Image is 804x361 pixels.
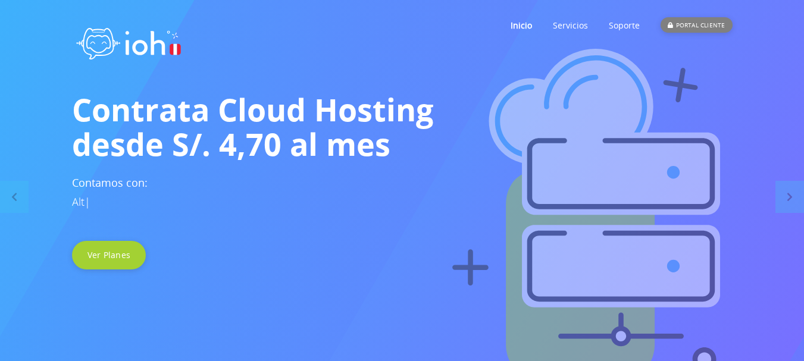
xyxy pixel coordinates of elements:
a: Ver Planes [72,241,146,269]
h3: Contamos con: [72,173,733,211]
span: Alt [72,194,85,209]
div: PORTAL CLIENTE [661,17,732,33]
span: | [85,194,90,209]
h1: Contrata Cloud Hosting desde S/. 4,70 al mes [72,92,733,161]
img: logo ioh [72,15,185,68]
a: PORTAL CLIENTE [661,2,732,49]
a: Inicio [511,2,532,49]
a: Soporte [609,2,640,49]
a: Servicios [553,2,588,49]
